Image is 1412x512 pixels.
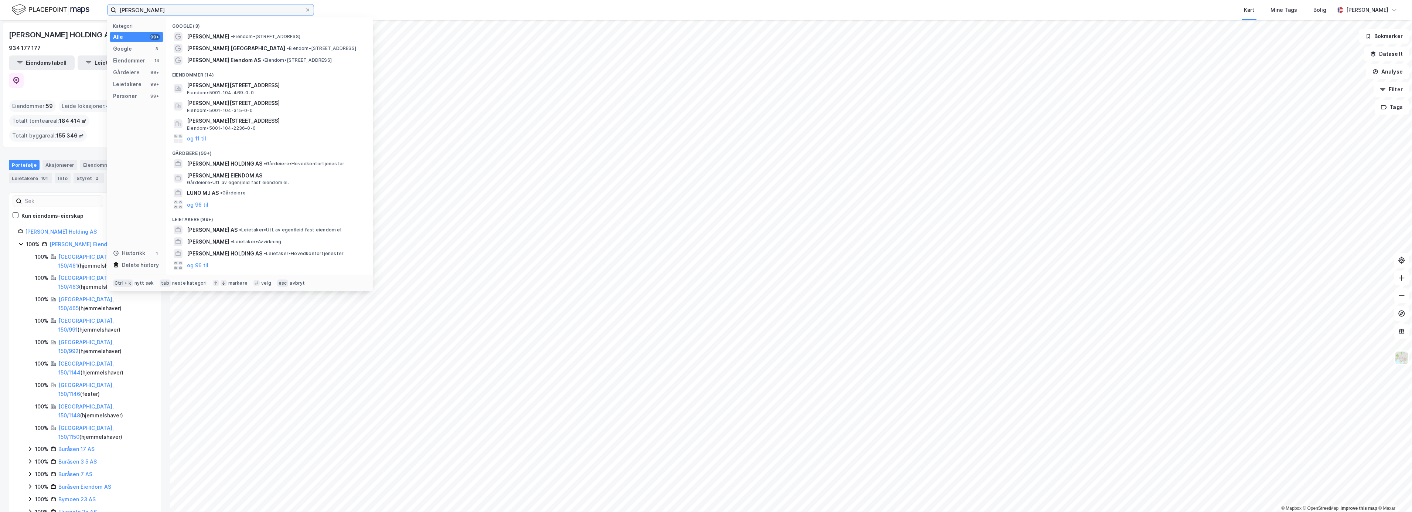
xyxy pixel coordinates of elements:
[1366,64,1409,79] button: Analyse
[58,402,152,420] div: ( hjemmelshaver )
[261,280,271,286] div: velg
[231,239,233,244] span: •
[231,34,233,39] span: •
[187,90,254,96] span: Eiendom • 5001-104-469-0-0
[93,174,101,182] div: 2
[113,44,132,53] div: Google
[187,171,364,180] span: [PERSON_NAME] EIENDOM AS
[113,56,145,65] div: Eiendommer
[122,261,159,269] div: Delete history
[239,227,342,233] span: Leietaker • Utl. av egen/leid fast eiendom el.
[35,445,48,454] div: 100%
[58,403,114,418] a: [GEOGRAPHIC_DATA], 150/1148
[74,173,104,183] div: Styret
[290,280,305,286] div: avbryt
[287,45,289,51] span: •
[1244,6,1254,14] div: Kart
[35,316,48,325] div: 100%
[1375,477,1412,512] iframe: Chat Widget
[9,130,87,142] div: Totalt byggareal :
[9,173,52,183] div: Leietakere
[46,102,53,111] span: 59
[35,252,48,261] div: 100%
[187,237,229,246] span: [PERSON_NAME]
[58,446,95,452] a: Buråsen 17 AS
[106,102,109,111] span: 4
[187,261,208,270] button: og 96 til
[187,180,289,186] span: Gårdeiere • Utl. av egen/leid fast eiendom el.
[166,66,373,79] div: Eiendommer (14)
[187,32,229,41] span: [PERSON_NAME]
[113,92,137,101] div: Personer
[9,29,115,41] div: [PERSON_NAME] HOLDING AS
[150,69,160,75] div: 99+
[9,115,89,127] div: Totalt tomteareal :
[9,100,56,112] div: Eiendommer :
[35,402,48,411] div: 100%
[58,382,114,397] a: [GEOGRAPHIC_DATA], 150/1146
[25,228,97,235] a: [PERSON_NAME] Holding AS
[187,44,285,53] span: [PERSON_NAME] [GEOGRAPHIC_DATA]
[154,250,160,256] div: 1
[9,160,40,170] div: Portefølje
[264,161,344,167] span: Gårdeiere • Hovedkontortjenester
[1375,477,1412,512] div: Kontrollprogram for chat
[1341,506,1377,511] a: Improve this map
[262,57,332,63] span: Eiendom • [STREET_ADDRESS]
[264,161,266,166] span: •
[113,33,123,41] div: Alle
[187,81,364,90] span: [PERSON_NAME][STREET_ADDRESS]
[154,46,160,52] div: 3
[166,271,373,285] div: Personer (99+)
[35,359,48,368] div: 100%
[150,81,160,87] div: 99+
[231,239,281,245] span: Leietaker • Avvirkning
[187,226,238,234] span: [PERSON_NAME] AS
[58,359,152,377] div: ( hjemmelshaver )
[1374,82,1409,97] button: Filter
[107,173,159,183] div: Transaksjoner
[231,34,300,40] span: Eiendom • [STREET_ADDRESS]
[58,316,152,334] div: ( hjemmelshaver )
[12,3,89,16] img: logo.f888ab2527a4732fd821a326f86c7f29.svg
[187,200,208,209] button: og 96 til
[58,339,114,354] a: [GEOGRAPHIC_DATA], 150/992
[58,496,96,502] a: Bymoen 23 AS
[58,424,152,441] div: ( hjemmelshaver )
[264,251,266,256] span: •
[58,254,114,269] a: [GEOGRAPHIC_DATA], 150/461
[187,189,219,197] span: LUNO MJ AS
[42,160,77,170] div: Aksjonærer
[113,80,141,89] div: Leietakere
[1303,506,1339,511] a: OpenStreetMap
[58,275,114,290] a: [GEOGRAPHIC_DATA], 150/463
[35,338,48,347] div: 100%
[150,34,160,40] div: 99+
[187,125,256,131] span: Eiendom • 5001-104-2236-0-0
[35,424,48,433] div: 100%
[58,338,152,356] div: ( hjemmelshaver )
[1395,351,1409,365] img: Z
[166,145,373,158] div: Gårdeiere (99+)
[58,318,114,333] a: [GEOGRAPHIC_DATA], 150/991
[1375,100,1409,115] button: Tags
[58,295,152,313] div: ( hjemmelshaver )
[1271,6,1297,14] div: Mine Tags
[172,280,207,286] div: neste kategori
[55,173,71,183] div: Info
[113,23,163,29] div: Kategori
[166,17,373,31] div: Google (3)
[1346,6,1388,14] div: [PERSON_NAME]
[26,240,40,249] div: 100%
[35,381,48,390] div: 100%
[187,108,253,113] span: Eiendom • 5001-104-315-0-0
[35,457,48,466] div: 100%
[22,196,103,207] input: Søk
[35,482,48,491] div: 100%
[35,295,48,304] div: 100%
[187,56,261,65] span: [PERSON_NAME] Eiendom AS
[150,93,160,99] div: 99+
[160,279,171,287] div: tab
[58,458,97,465] a: Buråsen 3 5 AS
[228,280,248,286] div: markere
